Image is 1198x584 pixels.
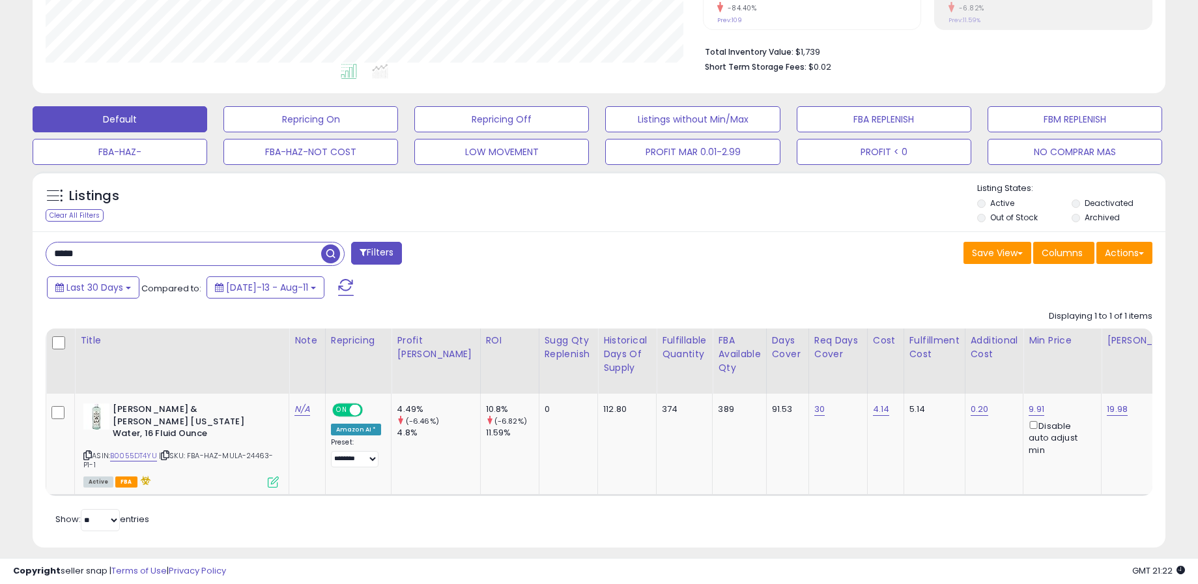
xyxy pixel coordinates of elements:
div: Days Cover [772,334,803,361]
button: FBM REPLENISH [988,106,1162,132]
a: 4.14 [873,403,890,416]
p: Listing States: [977,182,1165,195]
div: Preset: [331,438,382,467]
button: Filters [351,242,402,265]
button: Repricing Off [414,106,589,132]
span: [DATE]-13 - Aug-11 [226,281,308,294]
button: Save View [963,242,1031,264]
div: Repricing [331,334,386,347]
div: Displaying 1 to 1 of 1 items [1049,310,1152,323]
div: FBA Available Qty [718,334,760,375]
label: Deactivated [1085,197,1134,209]
div: Clear All Filters [46,209,104,222]
button: Repricing On [223,106,398,132]
i: hazardous material [137,476,151,485]
span: All listings currently available for purchase on Amazon [83,476,113,488]
b: Short Term Storage Fees: [705,61,806,72]
div: Historical Days Of Supply [603,334,651,375]
button: FBA REPLENISH [797,106,971,132]
label: Out of Stock [990,212,1038,223]
div: 4.49% [397,403,479,415]
a: 30 [814,403,825,416]
strong: Copyright [13,564,61,577]
div: 91.53 [772,403,799,415]
a: 0.20 [971,403,989,416]
a: Privacy Policy [169,564,226,577]
button: Default [33,106,207,132]
div: Fulfillment Cost [909,334,960,361]
div: Sugg Qty Replenish [545,334,593,361]
button: PROFIT MAR 0.01-2.99 [605,139,780,165]
div: Additional Cost [971,334,1018,361]
small: -6.82% [954,3,984,13]
button: PROFIT < 0 [797,139,971,165]
div: Profit [PERSON_NAME] [397,334,474,361]
a: N/A [294,403,310,416]
div: Fulfillable Quantity [662,334,707,361]
div: 4.8% [397,427,479,439]
div: 112.80 [603,403,646,415]
small: Prev: 11.59% [948,16,980,24]
div: seller snap | | [13,565,226,577]
button: LOW MOVEMENT [414,139,589,165]
span: $0.02 [808,61,831,73]
button: [DATE]-13 - Aug-11 [207,276,324,299]
div: 10.8% [486,403,539,415]
span: OFF [361,405,382,416]
div: Min Price [1029,334,1096,347]
li: $1,739 [705,43,1143,59]
div: ASIN: [83,403,279,486]
span: 2025-09-12 21:22 GMT [1132,564,1185,577]
button: Listings without Min/Max [605,106,780,132]
span: | SKU: FBA-HAZ-MULA-24463-P1-1 [83,450,273,470]
span: Show: entries [55,513,149,525]
b: [PERSON_NAME] & [PERSON_NAME] [US_STATE] Water, 16 Fluid Ounce [113,403,271,443]
small: (-6.82%) [494,416,527,426]
div: [PERSON_NAME] [1107,334,1184,347]
span: Columns [1042,246,1083,259]
span: ON [334,405,350,416]
div: 11.59% [486,427,539,439]
div: Amazon AI * [331,424,382,435]
label: Active [990,197,1014,209]
small: -84.40% [723,3,757,13]
small: Prev: 109 [717,16,742,24]
button: FBA-HAZ- [33,139,207,165]
div: Disable auto adjust min [1029,418,1091,456]
b: Total Inventory Value: [705,46,793,57]
div: 0 [545,403,588,415]
div: 389 [718,403,756,415]
div: Title [80,334,283,347]
a: 19.98 [1107,403,1128,416]
a: 9.91 [1029,403,1044,416]
div: ROI [486,334,534,347]
small: (-6.46%) [406,416,439,426]
div: Req Days Cover [814,334,862,361]
span: Last 30 Days [66,281,123,294]
th: Please note that this number is a calculation based on your required days of coverage and your ve... [539,328,598,394]
div: Note [294,334,320,347]
button: FBA-HAZ-NOT COST [223,139,398,165]
button: Columns [1033,242,1094,264]
a: B0055DT4YU [110,450,157,461]
span: Compared to: [141,282,201,295]
button: Actions [1096,242,1152,264]
div: Cost [873,334,898,347]
a: Terms of Use [111,564,167,577]
button: Last 30 Days [47,276,139,299]
h5: Listings [69,187,119,205]
div: 374 [662,403,702,415]
div: 5.14 [909,403,955,415]
label: Archived [1085,212,1120,223]
img: 41EKxLQHUTL._SL40_.jpg [83,403,109,430]
button: NO COMPRAR MAS [988,139,1162,165]
span: FBA [115,476,137,488]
